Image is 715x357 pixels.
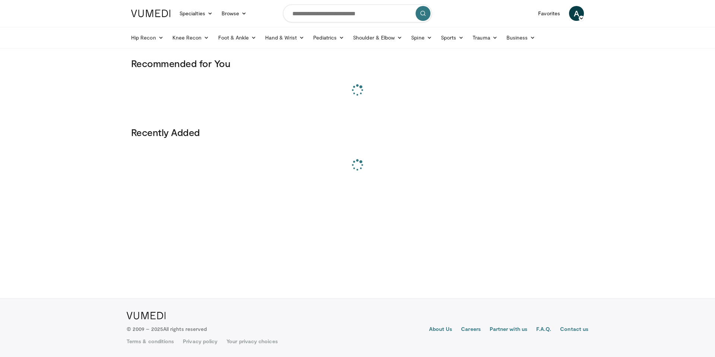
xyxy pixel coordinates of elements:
img: VuMedi Logo [131,10,171,17]
a: Business [502,30,540,45]
a: Foot & Ankle [214,30,261,45]
a: Terms & conditions [127,338,174,345]
img: VuMedi Logo [127,312,166,319]
a: Your privacy choices [226,338,277,345]
h3: Recommended for You [131,57,584,69]
a: Browse [217,6,251,21]
a: Spine [407,30,436,45]
a: Sports [436,30,468,45]
a: F.A.Q. [536,325,551,334]
a: About Us [429,325,452,334]
h3: Recently Added [131,126,584,138]
a: Careers [461,325,481,334]
input: Search topics, interventions [283,4,432,22]
a: Hand & Wrist [261,30,309,45]
a: Privacy policy [183,338,217,345]
a: Specialties [175,6,217,21]
a: Trauma [468,30,502,45]
a: Pediatrics [309,30,349,45]
a: Contact us [560,325,588,334]
a: Favorites [534,6,565,21]
span: All rights reserved [163,326,207,332]
a: Partner with us [490,325,527,334]
p: © 2009 – 2025 [127,325,207,333]
a: A [569,6,584,21]
a: Knee Recon [168,30,214,45]
a: Hip Recon [127,30,168,45]
a: Shoulder & Elbow [349,30,407,45]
